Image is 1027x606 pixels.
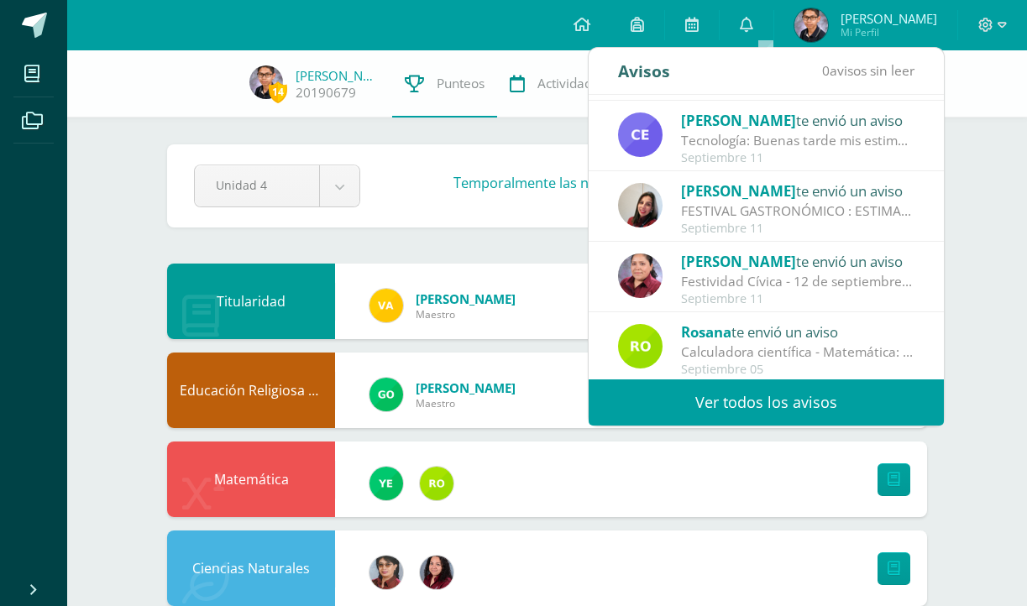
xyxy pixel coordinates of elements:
[681,180,914,201] div: te envió un aviso
[167,353,335,428] div: Educación Religiosa Escolar
[416,379,516,396] span: [PERSON_NAME]
[392,50,497,118] a: Punteos
[822,61,914,80] span: avisos sin leer
[249,65,283,99] img: 40090d8ecdd98f938d4ec4f5cb22cfdc.png
[681,131,914,150] div: Tecnología: Buenas tarde mis estimados, necesito que los ganadores del video de sociales me pueda...
[369,378,403,411] img: a71da0dd88d8707d8cad730c28d3cf18.png
[416,396,516,410] span: Maestro
[681,250,914,272] div: te envió un aviso
[369,467,403,500] img: fd93c6619258ae32e8e829e8701697bb.png
[681,322,731,342] span: Rosana
[618,183,663,227] img: 82fee4d3dc6a1592674ec48585172ce7.png
[369,289,403,322] img: 78707b32dfccdab037c91653f10936d8.png
[681,181,796,201] span: [PERSON_NAME]
[167,530,335,606] div: Ciencias Naturales
[794,8,828,42] img: 40090d8ecdd98f938d4ec4f5cb22cfdc.png
[195,165,359,206] a: Unidad 4
[537,75,605,92] span: Actividades
[681,81,914,95] div: Septiembre 11
[822,61,830,80] span: 0
[497,50,618,118] a: Actividades
[420,467,453,500] img: 53ebae3843709d0b88523289b497d643.png
[681,151,914,165] div: Septiembre 11
[618,112,663,157] img: 7a51f661b91fc24d84d05607a94bba63.png
[681,272,914,291] div: Festividad Cívica - 12 de septiembre: Buen día estimadas familias. Comparto información de requer...
[296,84,356,102] a: 20190679
[681,342,914,362] div: Calculadora científica - Matemática: Buenos días, bendiciones para usted y familia. Solicito su a...
[681,321,914,342] div: te envió un aviso
[618,48,670,94] div: Avisos
[369,556,403,589] img: 62738a800ecd8b6fa95d10d0b85c3dbc.png
[416,290,516,307] span: [PERSON_NAME]
[216,165,298,205] span: Unidad 4
[618,324,663,368] img: 53ebae3843709d0b88523289b497d643.png
[681,222,914,236] div: Septiembre 11
[296,67,380,84] a: [PERSON_NAME]
[416,307,516,321] span: Maestro
[841,25,937,39] span: Mi Perfil
[453,173,820,192] h3: Temporalmente las notas .
[167,264,335,339] div: Titularidad
[437,75,485,92] span: Punteos
[681,109,914,131] div: te envió un aviso
[681,111,796,130] span: [PERSON_NAME]
[681,252,796,271] span: [PERSON_NAME]
[841,10,937,27] span: [PERSON_NAME]
[618,253,663,298] img: ca38207ff64f461ec141487f36af9fbf.png
[420,556,453,589] img: 7420dd8cffec07cce464df0021f01d4a.png
[167,441,335,517] div: Matemática
[681,292,914,306] div: Septiembre 11
[681,363,914,377] div: Septiembre 05
[269,81,287,102] span: 14
[681,201,914,221] div: FESTIVAL GASTRONÓMICO : ESTIMADOS ALUMNOS, POR FAVOR LEER LA SIGUIENTE INFORMACIÓN ¡TODO SALDRÁ B...
[589,379,944,426] a: Ver todos los avisos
